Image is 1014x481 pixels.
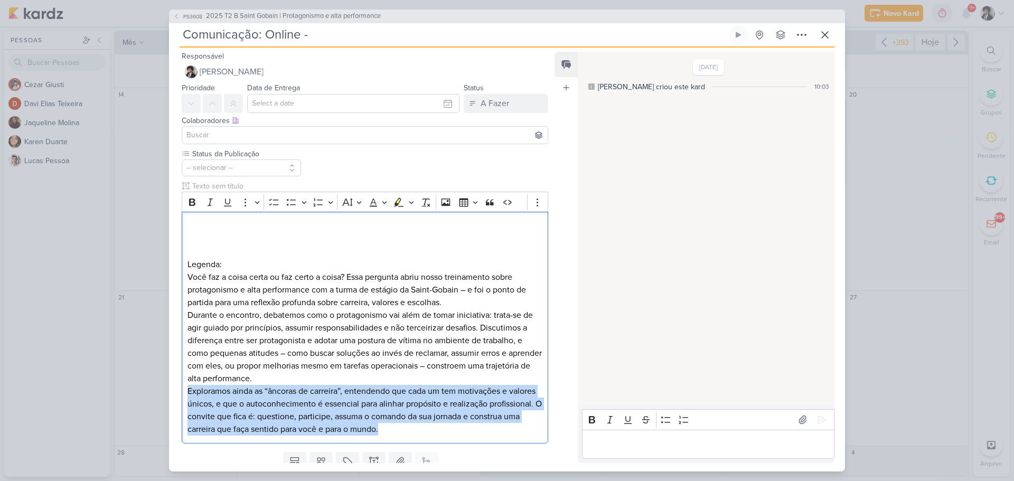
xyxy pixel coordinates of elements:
[481,97,509,110] div: A Fazer
[582,409,834,430] div: Editor toolbar
[180,25,727,44] input: Kard Sem Título
[734,31,743,39] div: Ligar relógio
[182,192,548,212] div: Editor toolbar
[464,94,548,113] button: A Fazer
[182,62,548,81] button: [PERSON_NAME]
[182,83,215,92] label: Prioridade
[247,83,300,92] label: Data de Entrega
[187,385,542,436] p: Exploramos ainda as “âncoras de carreira”, entendendo que cada um tem motivações e valores únicos...
[182,212,548,444] div: Editor editing area: main
[191,148,301,159] label: Status da Publicação
[464,83,484,92] label: Status
[814,82,829,91] div: 10:03
[187,258,542,271] p: Legenda:
[190,181,548,192] input: Texto sem título
[247,94,459,113] input: Select a date
[184,129,546,142] input: Buscar
[187,271,542,309] p: Você faz a coisa certa ou faz certo a coisa? Essa pergunta abriu nosso treinamento sobre protagon...
[598,81,705,92] div: [PERSON_NAME] criou este kard
[582,430,834,459] div: Editor editing area: main
[185,65,198,78] img: Pedro Luahn Simões
[182,52,224,61] label: Responsável
[182,115,548,126] div: Colaboradores
[200,65,264,78] span: [PERSON_NAME]
[182,159,301,176] button: -- selecionar --
[187,309,542,385] p: Durante o encontro, debatemos como o protagonismo vai além de tomar iniciativa: trata-se de agir ...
